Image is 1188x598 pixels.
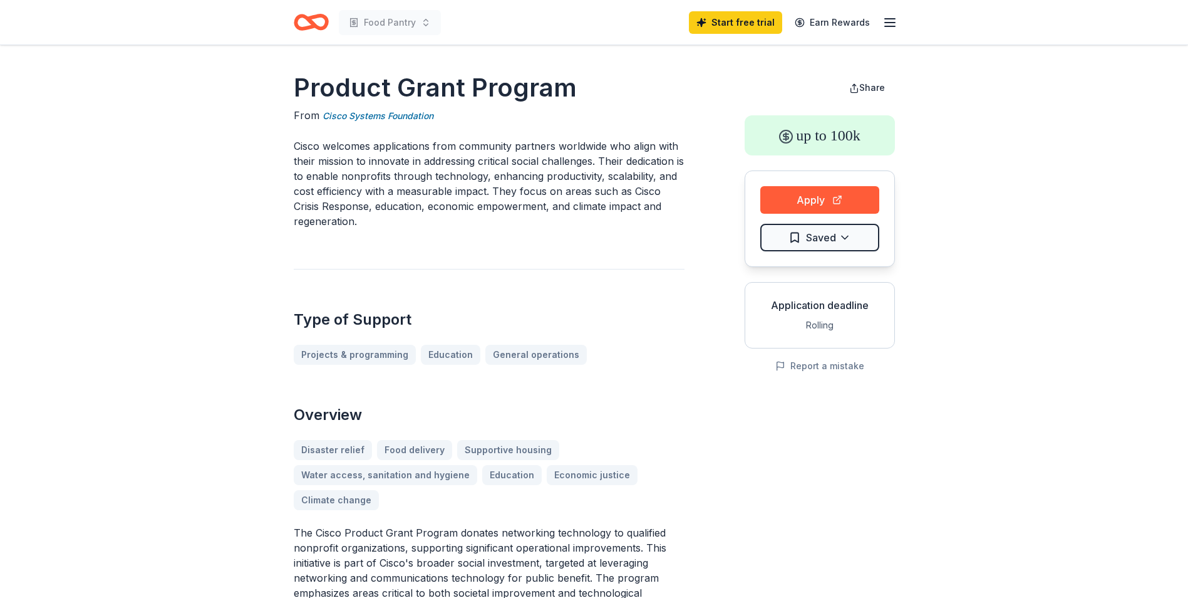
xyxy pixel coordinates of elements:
[787,11,877,34] a: Earn Rewards
[294,70,684,105] h1: Product Grant Program
[294,345,416,365] a: Projects & programming
[485,345,587,365] a: General operations
[755,318,884,333] div: Rolling
[294,108,684,123] div: From
[339,10,441,35] button: Food Pantry
[775,359,864,374] button: Report a mistake
[323,108,433,123] a: Cisco Systems Foundation
[859,82,885,93] span: Share
[755,298,884,313] div: Application deadline
[294,8,329,37] a: Home
[839,75,895,100] button: Share
[745,115,895,155] div: up to 100k
[364,15,416,30] span: Food Pantry
[760,224,879,251] button: Saved
[421,345,480,365] a: Education
[294,405,684,425] h2: Overview
[294,310,684,330] h2: Type of Support
[806,229,836,246] span: Saved
[760,186,879,214] button: Apply
[689,11,782,34] a: Start free trial
[294,139,684,229] p: Cisco welcomes applications from community partners worldwide who align with their mission to inn...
